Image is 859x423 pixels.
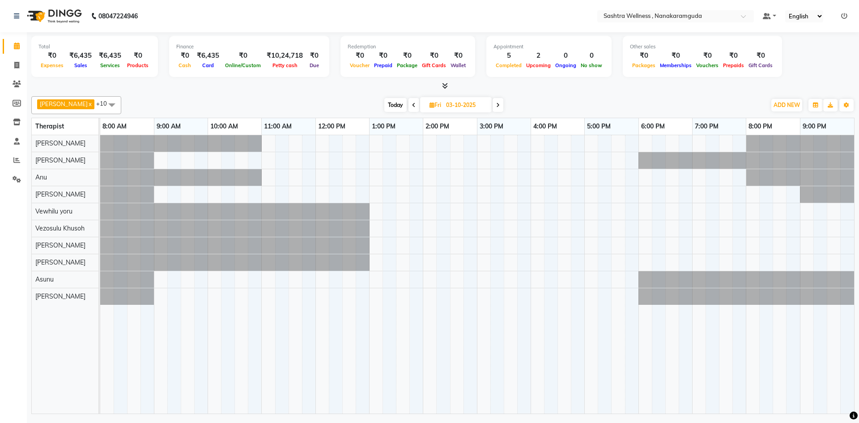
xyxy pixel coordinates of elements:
div: ₹0 [223,51,263,61]
div: ₹0 [694,51,721,61]
span: Package [395,62,420,68]
span: Gift Cards [420,62,448,68]
span: Voucher [348,62,372,68]
a: x [88,100,92,107]
span: Vezosulu Khusoh [35,224,85,232]
div: ₹0 [395,51,420,61]
span: Asunu [35,275,54,283]
span: [PERSON_NAME] [35,258,85,266]
div: ₹0 [176,51,193,61]
span: Fri [427,102,443,108]
a: 9:00 AM [154,120,183,133]
div: ₹0 [372,51,395,61]
div: ₹0 [448,51,468,61]
span: Cash [176,62,193,68]
a: 3:00 PM [477,120,506,133]
div: Total [38,43,151,51]
div: ₹0 [721,51,746,61]
input: 2025-10-03 [443,98,488,112]
div: ₹0 [658,51,694,61]
button: ADD NEW [771,99,802,111]
a: 11:00 AM [262,120,294,133]
span: No show [578,62,604,68]
span: Vouchers [694,62,721,68]
span: Therapist [35,122,64,130]
span: +10 [96,100,114,107]
span: Prepaids [721,62,746,68]
div: ₹0 [38,51,66,61]
a: 1:00 PM [370,120,398,133]
span: Card [200,62,216,68]
span: [PERSON_NAME] [40,100,88,107]
div: 2 [524,51,553,61]
a: 10:00 AM [208,120,240,133]
div: ₹0 [306,51,322,61]
a: 8:00 AM [100,120,129,133]
div: ₹0 [746,51,775,61]
span: Vewhilu yoru [35,207,72,215]
span: [PERSON_NAME] [35,139,85,147]
span: Anu [35,173,47,181]
span: Packages [630,62,658,68]
span: Prepaid [372,62,395,68]
span: Gift Cards [746,62,775,68]
div: Other sales [630,43,775,51]
div: ₹6,435 [95,51,125,61]
a: 6:00 PM [639,120,667,133]
span: Petty cash [270,62,300,68]
a: 7:00 PM [693,120,721,133]
a: 9:00 PM [800,120,829,133]
img: logo [23,4,84,29]
a: 12:00 PM [316,120,348,133]
span: Sales [72,62,89,68]
div: ₹0 [348,51,372,61]
div: 0 [578,51,604,61]
span: Upcoming [524,62,553,68]
span: Wallet [448,62,468,68]
span: Completed [493,62,524,68]
a: 5:00 PM [585,120,613,133]
span: Products [125,62,151,68]
a: 8:00 PM [746,120,774,133]
span: [PERSON_NAME] [35,292,85,300]
b: 08047224946 [98,4,138,29]
div: ₹6,435 [193,51,223,61]
span: Due [307,62,321,68]
span: [PERSON_NAME] [35,156,85,164]
span: Expenses [38,62,66,68]
span: Services [98,62,122,68]
div: 5 [493,51,524,61]
span: [PERSON_NAME] [35,241,85,249]
span: Today [384,98,407,112]
div: 0 [553,51,578,61]
div: Finance [176,43,322,51]
div: Appointment [493,43,604,51]
a: 4:00 PM [531,120,559,133]
span: Memberships [658,62,694,68]
div: ₹6,435 [66,51,95,61]
div: ₹0 [125,51,151,61]
div: Redemption [348,43,468,51]
div: ₹10,24,718 [263,51,306,61]
span: Online/Custom [223,62,263,68]
span: ADD NEW [774,102,800,108]
a: 2:00 PM [423,120,451,133]
div: ₹0 [630,51,658,61]
span: [PERSON_NAME] [35,190,85,198]
div: ₹0 [420,51,448,61]
span: Ongoing [553,62,578,68]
